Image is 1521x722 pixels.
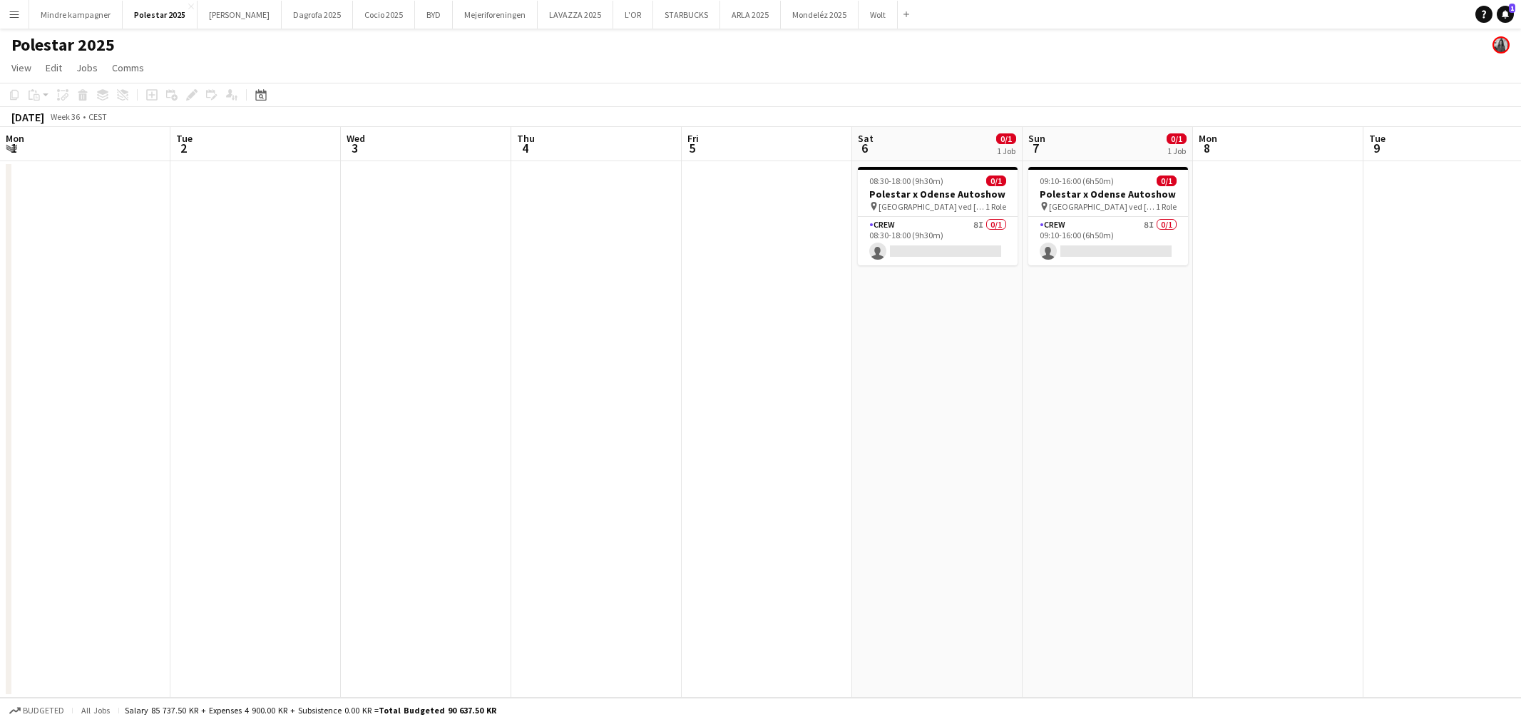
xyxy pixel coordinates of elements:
[781,1,859,29] button: Mondeléz 2025
[858,167,1018,265] app-job-card: 08:30-18:00 (9h30m)0/1Polestar x Odense Autoshow [GEOGRAPHIC_DATA] ved [GEOGRAPHIC_DATA].1 RoleCr...
[415,1,453,29] button: BYD
[1167,133,1187,144] span: 0/1
[1156,201,1177,212] span: 1 Role
[1049,201,1156,212] span: [GEOGRAPHIC_DATA] ved [GEOGRAPHIC_DATA].
[1028,132,1045,145] span: Sun
[176,132,193,145] span: Tue
[174,140,193,156] span: 2
[7,703,66,718] button: Budgeted
[986,176,1006,186] span: 0/1
[344,140,365,156] span: 3
[858,188,1018,200] h3: Polestar x Odense Autoshow
[11,110,44,124] div: [DATE]
[1497,6,1514,23] a: 1
[46,61,62,74] span: Edit
[1369,132,1386,145] span: Tue
[996,133,1016,144] span: 0/1
[23,706,64,716] span: Budgeted
[47,111,83,122] span: Week 36
[4,140,24,156] span: 1
[1028,188,1188,200] h3: Polestar x Odense Autoshow
[1492,36,1510,54] app-user-avatar: Mia Tidemann
[11,34,115,56] h1: Polestar 2025
[125,705,496,716] div: Salary 85 737.50 KR + Expenses 4 900.00 KR + Subsistence 0.00 KR =
[997,146,1015,156] div: 1 Job
[347,132,365,145] span: Wed
[1199,132,1217,145] span: Mon
[11,61,31,74] span: View
[6,59,37,77] a: View
[538,1,613,29] button: LAVAZZA 2025
[653,1,720,29] button: STARBUCKS
[78,705,113,716] span: All jobs
[1157,176,1177,186] span: 0/1
[88,111,107,122] div: CEST
[123,1,198,29] button: Polestar 2025
[685,140,699,156] span: 5
[879,201,985,212] span: [GEOGRAPHIC_DATA] ved [GEOGRAPHIC_DATA].
[106,59,150,77] a: Comms
[6,132,24,145] span: Mon
[869,176,943,186] span: 08:30-18:00 (9h30m)
[40,59,68,77] a: Edit
[1028,217,1188,265] app-card-role: Crew8I0/109:10-16:00 (6h50m)
[858,217,1018,265] app-card-role: Crew8I0/108:30-18:00 (9h30m)
[1509,4,1515,13] span: 1
[29,1,123,29] button: Mindre kampagner
[453,1,538,29] button: Mejeriforeningen
[1367,140,1386,156] span: 9
[517,132,535,145] span: Thu
[1040,176,1114,186] span: 09:10-16:00 (6h50m)
[1197,140,1217,156] span: 8
[76,61,98,74] span: Jobs
[1028,167,1188,265] app-job-card: 09:10-16:00 (6h50m)0/1Polestar x Odense Autoshow [GEOGRAPHIC_DATA] ved [GEOGRAPHIC_DATA].1 RoleCr...
[379,705,496,716] span: Total Budgeted 90 637.50 KR
[353,1,415,29] button: Cocio 2025
[720,1,781,29] button: ARLA 2025
[1026,140,1045,156] span: 7
[613,1,653,29] button: L'OR
[515,140,535,156] span: 4
[985,201,1006,212] span: 1 Role
[1167,146,1186,156] div: 1 Job
[856,140,874,156] span: 6
[858,132,874,145] span: Sat
[71,59,103,77] a: Jobs
[687,132,699,145] span: Fri
[859,1,898,29] button: Wolt
[282,1,353,29] button: Dagrofa 2025
[112,61,144,74] span: Comms
[198,1,282,29] button: [PERSON_NAME]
